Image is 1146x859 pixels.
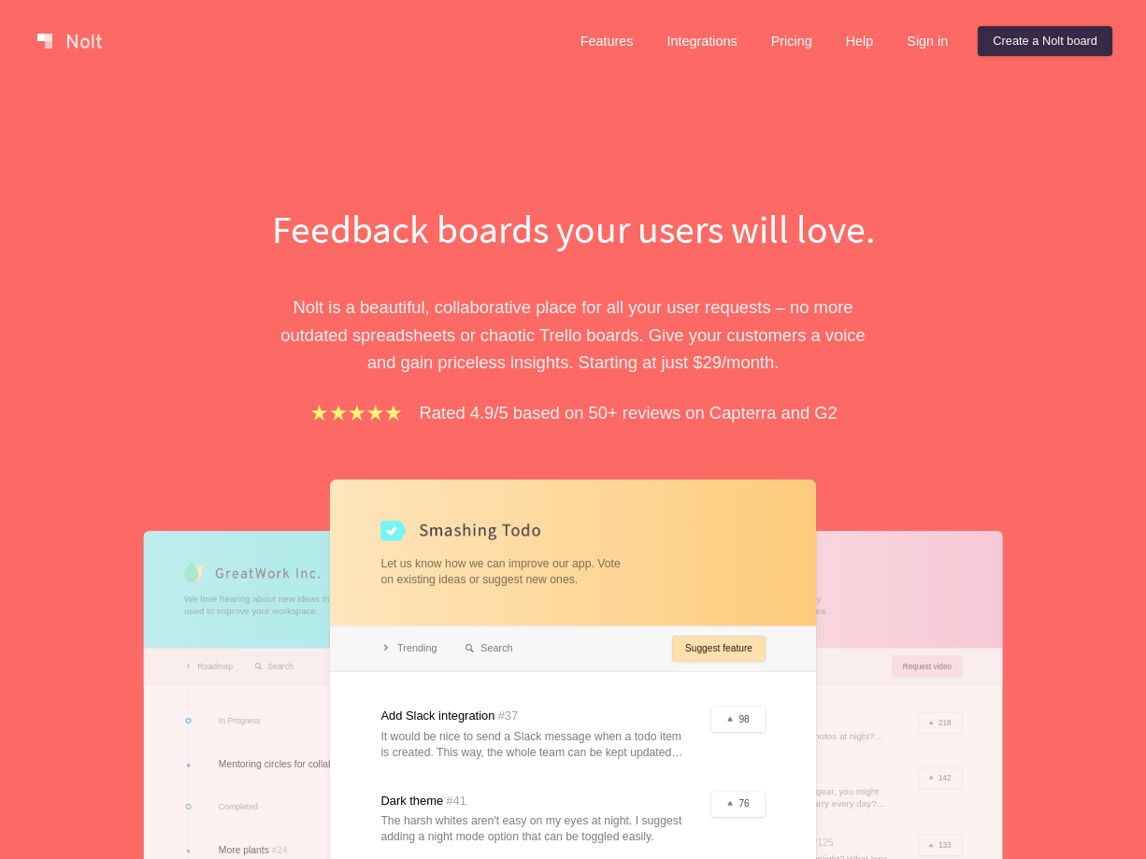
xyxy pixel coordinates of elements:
a: Features [566,26,649,56]
img: stars.b067e34983.png [308,402,404,423]
a: Sign in [892,26,963,56]
a: Pricing [756,26,827,56]
a: Integrations [652,26,752,56]
p: Rated 4.9/5 based on 50+ reviews on Capterra and G2 [420,399,838,426]
a: Create a Nolt board [978,26,1112,56]
a: Help [831,26,889,56]
p: Nolt is a beautiful, collaborative place for all your user requests – no more outdated spreadshee... [251,293,895,376]
h1: Feedback boards your users will love. [251,202,895,256]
